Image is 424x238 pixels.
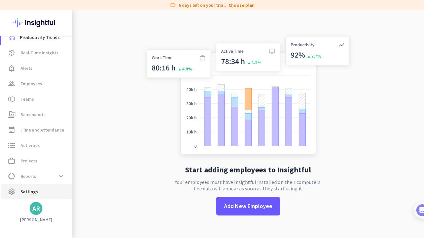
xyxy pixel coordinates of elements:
a: settingsSettings [1,184,72,199]
i: av_timer [8,49,15,57]
a: menu-itemProductivity Trends [1,30,72,45]
span: Productivity Trends [20,33,60,41]
span: Screenshots [21,111,46,118]
i: work_outline [8,157,15,165]
i: settings [8,188,15,196]
a: groupEmployees [1,76,72,91]
img: no-search-results [142,33,355,161]
span: Settings [21,188,38,196]
a: work_outlineProjects [1,153,72,169]
a: storageActivities [1,138,72,153]
a: notification_importantAlerts [1,60,72,76]
img: menu-item [9,34,15,40]
a: perm_mediaScreenshots [1,107,72,122]
i: storage [8,142,15,149]
span: Add New Employee [224,202,272,210]
button: Add New Employee [216,197,280,215]
a: tollTeams [1,91,72,107]
span: Employees [21,80,42,87]
span: Projects [21,157,37,165]
a: event_noteTime and Attendance [1,122,72,138]
h2: Start adding employees to Insightful [185,166,311,174]
a: Choose plan [229,2,255,8]
span: Time and Attendance [21,126,64,134]
i: notification_important [8,64,15,72]
span: Real-Time Insights [21,49,59,57]
i: toll [8,95,15,103]
i: group [8,80,15,87]
img: Insightful logo [13,10,59,35]
button: expand_more [55,170,67,182]
i: perm_media [8,111,15,118]
div: AR [32,205,40,212]
span: Activities [21,142,40,149]
span: Teams [21,95,34,103]
i: event_note [8,126,15,134]
a: data_usageReportsexpand_more [1,169,72,184]
span: Alerts [21,64,32,72]
p: Your employees must have Insightful installed on their computers. The data will appear as soon as... [175,179,321,192]
i: data_usage [8,172,15,180]
i: label [170,2,176,8]
a: av_timerReal-Time Insights [1,45,72,60]
span: Reports [21,172,36,180]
